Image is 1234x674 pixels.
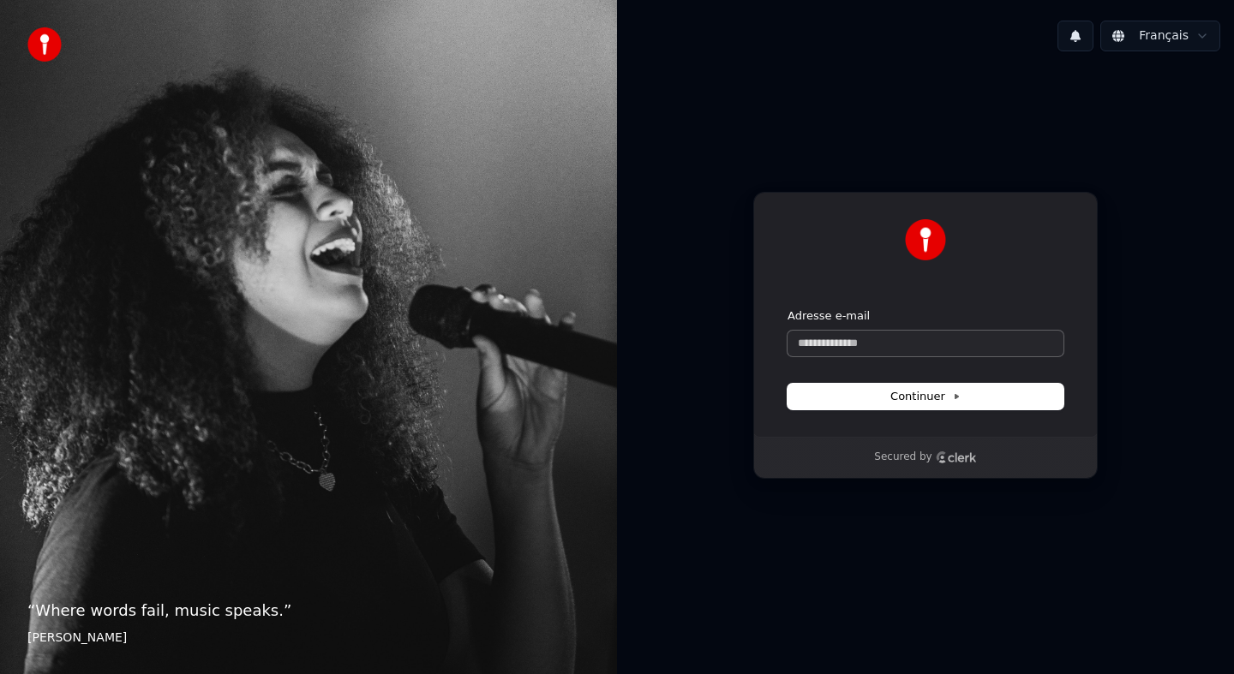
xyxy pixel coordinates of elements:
a: Clerk logo [936,451,977,463]
button: Continuer [788,384,1063,409]
img: Youka [905,219,946,260]
img: youka [27,27,62,62]
label: Adresse e-mail [788,308,870,324]
span: Continuer [890,389,961,404]
p: Secured by [874,450,931,464]
p: “ Where words fail, music speaks. ” [27,599,590,623]
footer: [PERSON_NAME] [27,629,590,647]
